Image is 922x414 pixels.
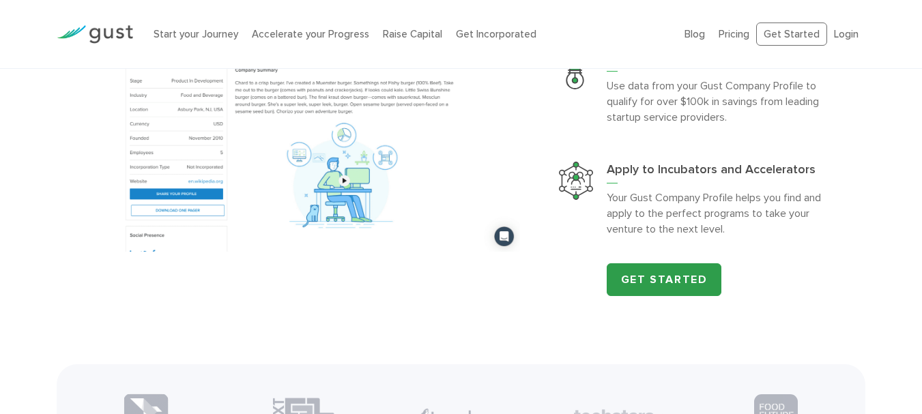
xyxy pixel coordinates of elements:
a: Get Incorporated [456,28,536,40]
a: Pricing [719,28,749,40]
img: Extend Your Runway [559,50,591,90]
a: Get Started [607,263,722,296]
a: Login [834,28,859,40]
a: Get Started [756,23,827,46]
p: Your Gust Company Profile helps you find and apply to the perfect programs to take your venture t... [607,190,848,237]
img: Gust Logo [57,25,133,44]
a: Blog [685,28,705,40]
p: Use data from your Gust Company Profile to qualify for over $100k in savings from leading startup... [607,78,848,125]
h3: Apply to Incubators and Accelerators [607,162,848,183]
a: Apply To Incubators And AcceleratorsApply to Incubators and AcceleratorsYour Gust Company Profile... [541,143,866,255]
a: Extend Your RunwayExtend your RunwayUse data from your Gust Company Profile to qualify for over $... [541,31,866,143]
a: Accelerate your Progress [252,28,369,40]
a: Raise Capital [383,28,442,40]
img: Apply To Incubators And Accelerators [559,162,593,200]
a: Start your Journey [154,28,238,40]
